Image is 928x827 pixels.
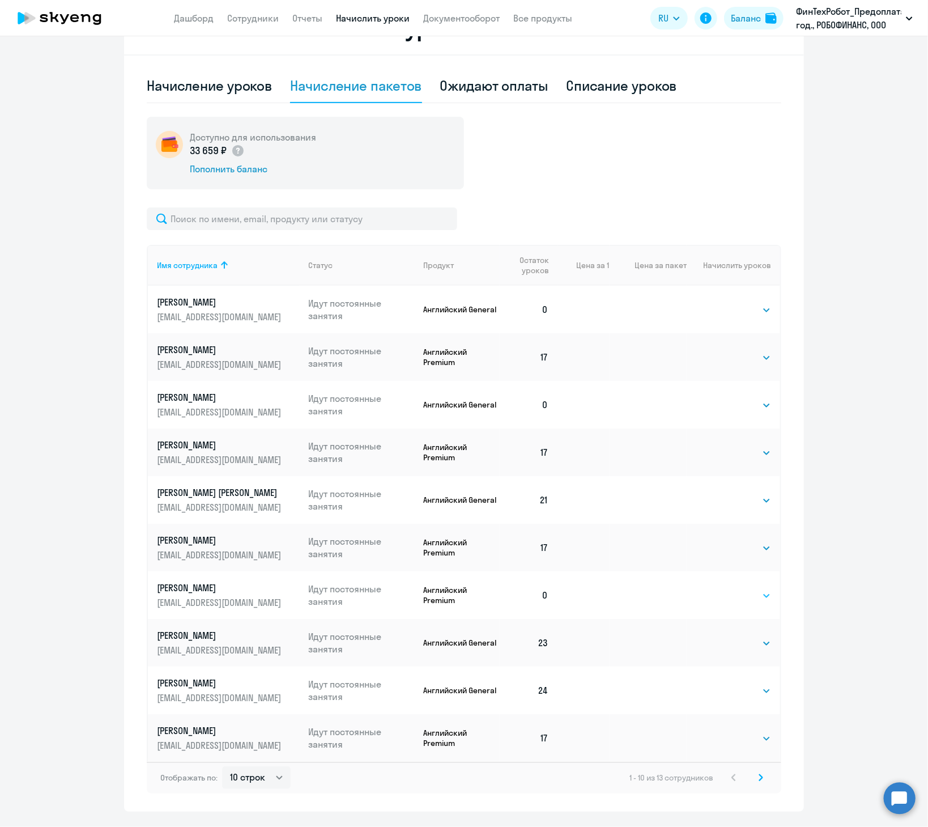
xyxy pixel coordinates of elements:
[157,311,284,323] p: [EMAIL_ADDRESS][DOMAIN_NAME]
[190,163,316,175] div: Пополнить баланс
[157,677,299,704] a: [PERSON_NAME][EMAIL_ADDRESS][DOMAIN_NAME]
[157,296,284,308] p: [PERSON_NAME]
[790,5,918,32] button: ФинТехРобот_Предоплата_Договор_2025 год., РОБОФИНАНС, ООО
[308,392,415,417] p: Идут постоянные занятия
[687,245,780,286] th: Начислить уроков
[157,596,284,609] p: [EMAIL_ADDRESS][DOMAIN_NAME]
[290,77,422,95] div: Начисление пакетов
[157,406,284,418] p: [EMAIL_ADDRESS][DOMAIN_NAME]
[423,495,500,505] p: Английский General
[423,685,500,695] p: Английский General
[724,7,784,29] button: Балансbalance
[336,12,410,24] a: Начислить уроки
[147,14,781,41] h2: Начисление и списание уроков
[160,773,218,783] span: Отображать по:
[157,534,299,561] a: [PERSON_NAME][EMAIL_ADDRESS][DOMAIN_NAME]
[629,773,713,783] span: 1 - 10 из 13 сотрудников
[157,260,299,270] div: Имя сотрудника
[796,5,901,32] p: ФинТехРобот_Предоплата_Договор_2025 год., РОБОФИНАНС, ООО
[157,439,284,451] p: [PERSON_NAME]
[157,439,299,466] a: [PERSON_NAME][EMAIL_ADDRESS][DOMAIN_NAME]
[423,638,500,648] p: Английский General
[308,678,415,703] p: Идут постоянные занятия
[157,260,218,270] div: Имя сотрудника
[500,571,557,619] td: 0
[157,358,284,371] p: [EMAIL_ADDRESS][DOMAIN_NAME]
[650,7,688,29] button: RU
[157,582,284,594] p: [PERSON_NAME]
[500,667,557,714] td: 24
[423,347,500,367] p: Английский Premium
[500,524,557,571] td: 17
[500,333,557,381] td: 17
[423,400,500,410] p: Английский General
[157,486,284,499] p: [PERSON_NAME] [PERSON_NAME]
[500,476,557,524] td: 21
[423,260,500,270] div: Продукт
[157,692,284,704] p: [EMAIL_ADDRESS][DOMAIN_NAME]
[509,255,549,275] span: Остаток уроков
[157,343,284,356] p: [PERSON_NAME]
[500,381,557,429] td: 0
[157,549,284,561] p: [EMAIL_ADDRESS][DOMAIN_NAME]
[190,131,316,143] h5: Доступно для использования
[731,11,761,25] div: Баланс
[147,207,457,230] input: Поиск по имени, email, продукту или статусу
[423,260,454,270] div: Продукт
[308,345,415,370] p: Идут постоянные занятия
[658,11,669,25] span: RU
[765,12,777,24] img: balance
[423,537,500,558] p: Английский Premium
[308,260,415,270] div: Статус
[308,583,415,608] p: Идут постоянные занятия
[566,77,677,95] div: Списание уроков
[157,724,299,752] a: [PERSON_NAME][EMAIL_ADDRESS][DOMAIN_NAME]
[157,296,299,323] a: [PERSON_NAME][EMAIL_ADDRESS][DOMAIN_NAME]
[308,726,415,750] p: Идут постоянные занятия
[157,453,284,466] p: [EMAIL_ADDRESS][DOMAIN_NAME]
[157,343,299,371] a: [PERSON_NAME][EMAIL_ADDRESS][DOMAIN_NAME]
[557,245,610,286] th: Цена за 1
[156,131,183,158] img: wallet-circle.png
[500,619,557,667] td: 23
[157,629,284,642] p: [PERSON_NAME]
[157,724,284,737] p: [PERSON_NAME]
[157,739,284,752] p: [EMAIL_ADDRESS][DOMAIN_NAME]
[423,442,500,463] p: Английский Premium
[308,260,333,270] div: Статус
[500,429,557,476] td: 17
[308,630,415,655] p: Идут постоянные занятия
[513,12,572,24] a: Все продукты
[440,77,548,95] div: Ожидают оплаты
[308,487,415,512] p: Идут постоянные занятия
[423,728,500,748] p: Английский Premium
[423,304,500,315] p: Английский General
[157,501,284,514] p: [EMAIL_ADDRESS][DOMAIN_NAME]
[308,297,415,322] p: Идут постоянные занятия
[190,143,245,158] p: 33 659 ₽
[157,629,299,656] a: [PERSON_NAME][EMAIL_ADDRESS][DOMAIN_NAME]
[292,12,322,24] a: Отчеты
[308,440,415,465] p: Идут постоянные занятия
[174,12,214,24] a: Дашборд
[157,644,284,656] p: [EMAIL_ADDRESS][DOMAIN_NAME]
[308,535,415,560] p: Идут постоянные занятия
[157,582,299,609] a: [PERSON_NAME][EMAIL_ADDRESS][DOMAIN_NAME]
[227,12,279,24] a: Сотрудники
[157,486,299,514] a: [PERSON_NAME] [PERSON_NAME][EMAIL_ADDRESS][DOMAIN_NAME]
[157,534,284,546] p: [PERSON_NAME]
[500,714,557,762] td: 17
[509,255,557,275] div: Остаток уроков
[423,585,500,605] p: Английский Premium
[610,245,687,286] th: Цена за пакет
[157,391,299,418] a: [PERSON_NAME][EMAIL_ADDRESS][DOMAIN_NAME]
[500,286,557,333] td: 0
[147,77,272,95] div: Начисление уроков
[157,677,284,689] p: [PERSON_NAME]
[423,12,500,24] a: Документооборот
[157,391,284,404] p: [PERSON_NAME]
